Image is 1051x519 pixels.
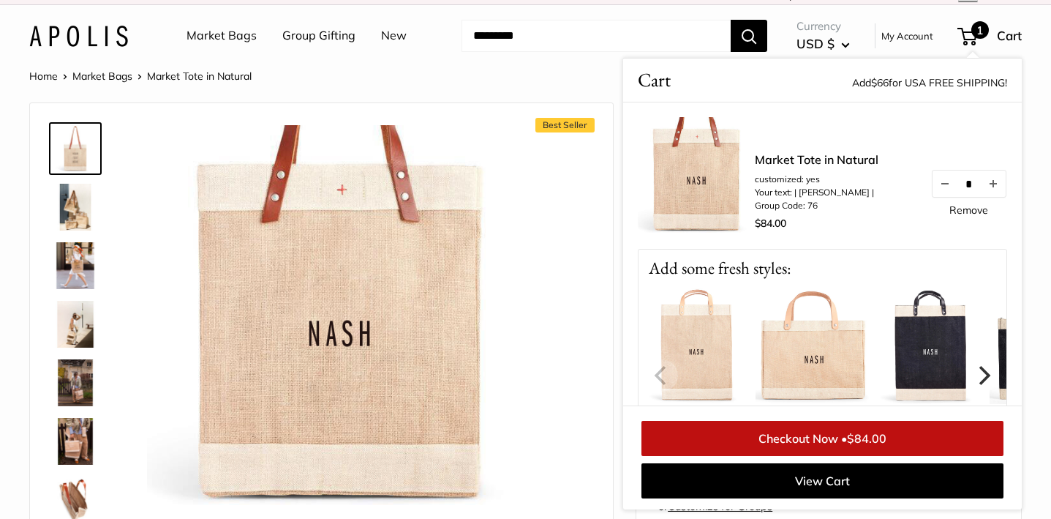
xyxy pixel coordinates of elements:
a: Market Tote in Natural [755,151,878,168]
nav: Breadcrumb [29,67,252,86]
img: Market Tote in Natural [52,359,99,406]
span: Best Seller [535,118,595,132]
a: View Cart [641,463,1003,499]
img: description_Make it yours with custom printed text. [638,117,755,234]
button: Decrease quantity by 1 [933,171,957,197]
a: description_Effortless style that elevates every moment [49,298,102,351]
span: 1 [971,21,989,39]
span: Cart [638,66,671,94]
span: USD $ [796,36,835,51]
span: Cart [997,28,1022,43]
iframe: Sign Up via Text for Offers [12,463,157,507]
button: Search [731,20,767,52]
span: Market Tote in Natural [147,70,252,83]
span: $84.00 [847,431,886,446]
button: Next [967,359,999,392]
span: $66 [871,76,889,89]
img: customizer-prod [147,125,532,510]
button: Increase quantity by 1 [981,171,1006,197]
a: My Account [881,27,933,45]
img: description_The Original Market bag in its 4 native styles [52,184,99,231]
a: Market Bags [72,70,132,83]
li: Your text: | [PERSON_NAME] | [755,186,878,199]
img: Market Tote in Natural [52,418,99,465]
span: $84.00 [755,217,786,230]
p: Add some fresh styles: [638,250,1006,287]
img: Market Tote in Natural [52,242,99,289]
span: Currency [796,16,850,37]
a: Market Bags [187,25,257,47]
img: description_Make it yours with custom printed text. [52,125,99,172]
img: description_Effortless style that elevates every moment [52,301,99,348]
a: Remove [949,205,988,215]
a: Group Gifting [282,25,355,47]
a: Home [29,70,58,83]
a: 1 Cart [959,24,1022,48]
a: Checkout Now •$84.00 [641,421,1003,456]
li: customized: yes [755,173,878,186]
a: Market Tote in Natural [49,356,102,409]
a: Market Tote in Natural [49,239,102,292]
span: Add for USA FREE SHIPPING! [852,76,1007,89]
img: Apolis [29,26,128,47]
input: Quantity [957,177,981,190]
input: Search... [462,20,731,52]
a: New [381,25,407,47]
a: description_Make it yours with custom printed text. [49,122,102,175]
li: Group Code: 76 [755,199,878,212]
button: USD $ [796,32,850,56]
a: description_The Original Market bag in its 4 native styles [49,181,102,234]
a: Market Tote in Natural [49,415,102,468]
